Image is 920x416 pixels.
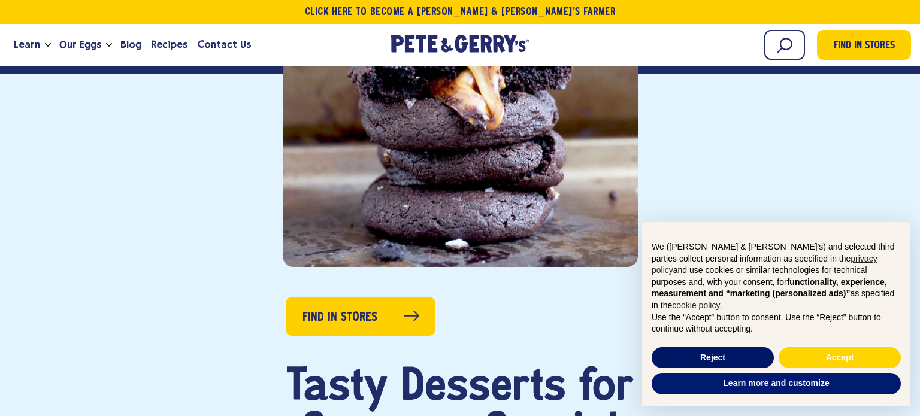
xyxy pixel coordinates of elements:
a: cookie policy [672,300,719,310]
button: Open the dropdown menu for Learn [45,43,51,47]
a: Contact Us [193,29,256,61]
span: Our Eggs [59,37,101,52]
p: Use the “Accept” button to consent. Use the “Reject” button to continue without accepting. [652,312,901,335]
input: Search [764,30,805,60]
button: Open the dropdown menu for Our Eggs [106,43,112,47]
a: Learn [9,29,45,61]
a: Find in Stores [817,30,911,60]
p: We ([PERSON_NAME] & [PERSON_NAME]'s) and selected third parties collect personal information as s... [652,241,901,312]
span: Recipes [151,37,187,52]
button: Reject [652,347,774,369]
span: Contact Us [198,37,251,52]
span: Learn [14,37,40,52]
a: Recipes [146,29,192,61]
button: Learn more and customize [652,373,901,394]
a: Our Eggs [55,29,106,61]
span: Find in Stores [302,308,377,327]
button: Accept [779,347,901,369]
span: Blog [120,37,141,52]
a: Blog [116,29,146,61]
span: Find in Stores [834,38,895,54]
a: Find in Stores [286,297,435,336]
